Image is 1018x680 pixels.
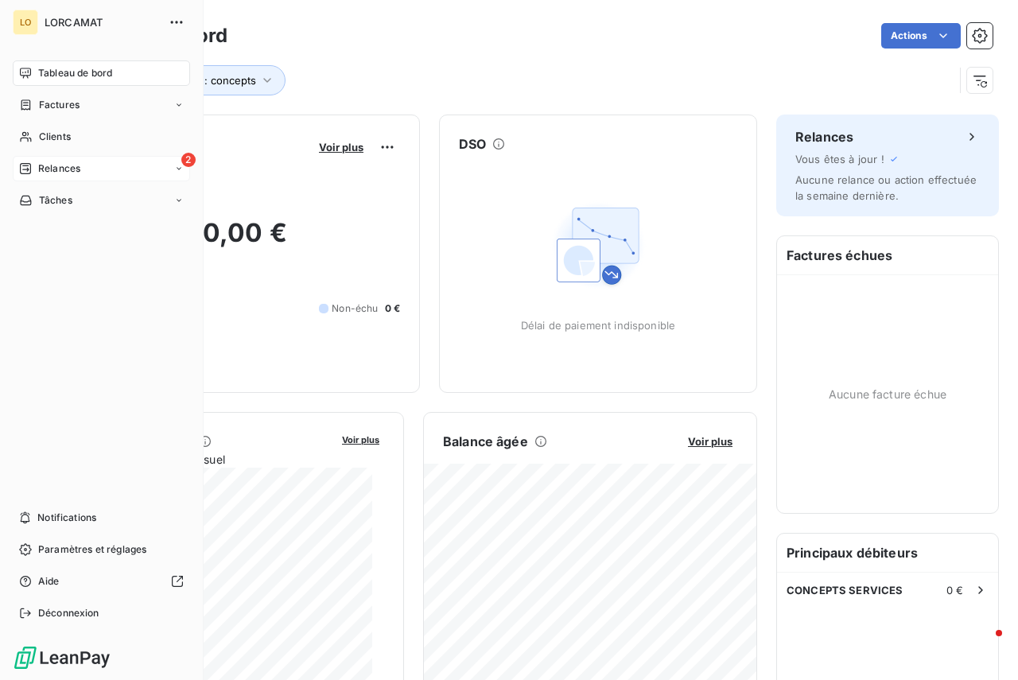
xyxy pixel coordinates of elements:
[946,584,963,596] span: 0 €
[683,434,737,449] button: Voir plus
[795,153,884,165] span: Vous êtes à jour !
[149,65,286,95] button: Client : concepts
[787,584,903,596] span: CONCEPTS SERVICES
[342,434,379,445] span: Voir plus
[45,16,159,29] span: LORCAMAT
[38,606,99,620] span: Déconnexion
[181,153,196,167] span: 2
[38,66,112,80] span: Tableau de bord
[829,386,946,402] span: Aucune facture échue
[173,74,256,87] span: Client : concepts
[964,626,1002,664] iframe: Intercom live chat
[13,10,38,35] div: LO
[777,534,998,572] h6: Principaux débiteurs
[38,574,60,589] span: Aide
[38,542,146,557] span: Paramètres et réglages
[459,134,486,153] h6: DSO
[777,236,998,274] h6: Factures échues
[90,217,400,265] h2: 0,00 €
[332,301,378,316] span: Non-échu
[337,432,384,446] button: Voir plus
[795,127,853,146] h6: Relances
[37,511,96,525] span: Notifications
[881,23,961,49] button: Actions
[385,301,400,316] span: 0 €
[795,173,977,202] span: Aucune relance ou action effectuée la semaine dernière.
[39,193,72,208] span: Tâches
[443,432,528,451] h6: Balance âgée
[521,319,676,332] span: Délai de paiement indisponible
[38,161,80,176] span: Relances
[90,451,331,468] span: Chiffre d'affaires mensuel
[39,98,80,112] span: Factures
[13,645,111,670] img: Logo LeanPay
[13,569,190,594] a: Aide
[547,195,649,297] img: Empty state
[314,140,368,154] button: Voir plus
[688,435,732,448] span: Voir plus
[319,141,363,153] span: Voir plus
[39,130,71,144] span: Clients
